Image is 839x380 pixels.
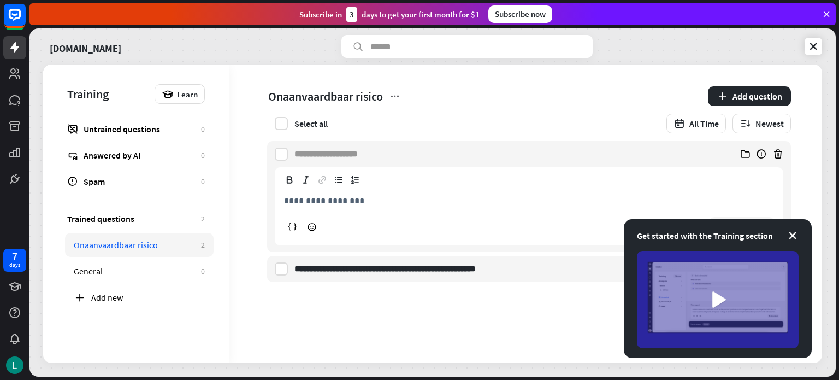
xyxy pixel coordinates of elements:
div: days [9,261,20,269]
button: Newest [732,114,791,133]
span: Learn [177,89,198,100]
div: Untrained questions [84,124,196,135]
div: Training [67,86,149,102]
div: 0 [201,124,205,134]
div: Subscribe in days to get your first month for $1 [299,7,480,22]
button: Add question [708,86,791,106]
svg: Toggle strong style [284,174,295,185]
div: 2 [201,214,205,224]
svg: Add or remove link [317,174,328,185]
a: Untrained questions 0 [58,117,214,141]
button: All Time [666,114,726,133]
div: Trained questions [67,213,196,224]
div: 0 [201,150,205,160]
div: 7 [12,252,17,261]
svg: Wrap in bullet list [333,174,344,185]
div: Get started with the Training section [637,229,799,242]
div: 0 [201,266,205,276]
div: 3 [346,7,357,22]
button: Open LiveChat chat widget [9,4,42,37]
div: Answered by AI [84,150,196,161]
a: [DOMAIN_NAME] [50,35,121,58]
a: 7 days [3,249,26,272]
div: Spam [84,176,196,187]
div: 2 [201,240,205,250]
a: Onaanvaardbaar risico 2 [65,233,214,257]
img: image [637,251,799,348]
div: Select all [294,118,328,129]
svg: Toggle emphasis [300,174,311,185]
div: General [74,266,196,277]
a: Trained questions 2 [58,207,214,231]
div: Onaanvaardbaar risico [74,239,196,250]
a: Spam 0 [58,169,214,194]
div: Subscribe now [488,5,552,23]
a: General 0 [65,259,214,283]
span: Onaanvaardbaar risico [267,87,384,105]
div: Add new [91,292,205,303]
svg: Wrap in ordered list [350,174,361,185]
div: 0 [201,177,205,186]
a: Answered by AI 0 [58,143,214,167]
